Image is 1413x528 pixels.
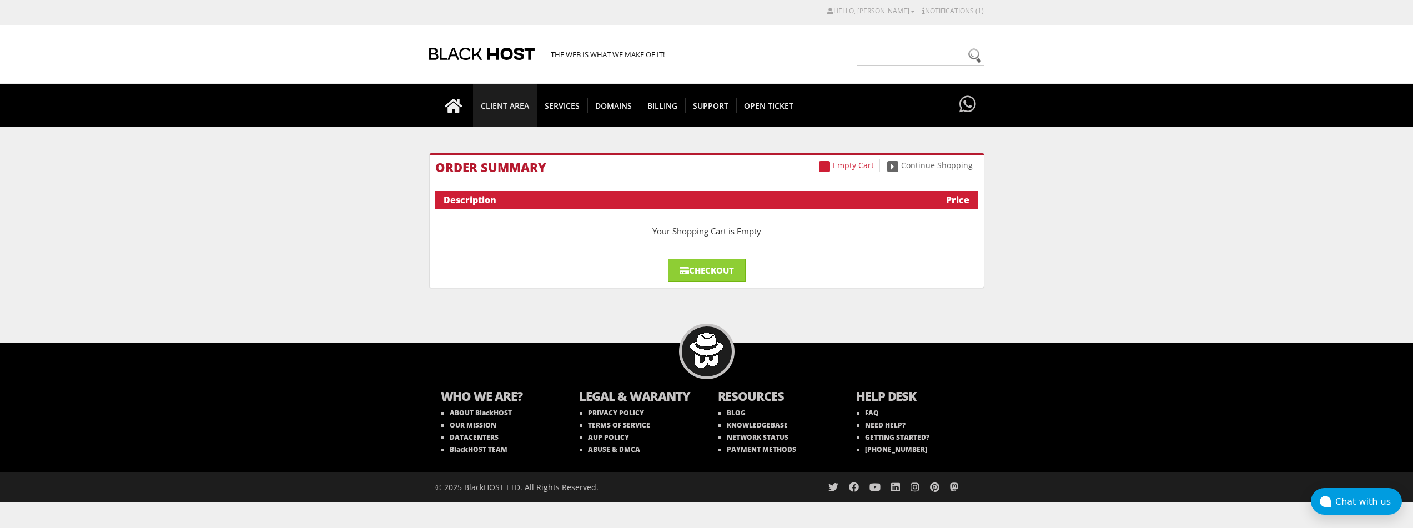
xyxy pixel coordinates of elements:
a: Checkout [668,259,746,282]
b: RESOURCES [718,388,834,407]
div: © 2025 BlackHOST LTD. All Rights Reserved. [435,472,701,502]
span: Open Ticket [736,98,801,113]
a: Support [685,84,737,127]
a: KNOWLEDGEBASE [718,420,788,430]
div: Description [444,194,891,206]
span: CLIENT AREA [473,98,537,113]
b: WHO WE ARE? [441,388,557,407]
a: Continue Shopping [882,159,978,172]
span: Domains [587,98,640,113]
div: Price [891,194,969,206]
a: GETTING STARTED? [857,433,929,442]
h1: Order Summary [435,160,978,174]
input: Need help? [857,46,984,66]
a: Have questions? [957,84,979,125]
a: Domains [587,84,640,127]
a: Open Ticket [736,84,801,127]
span: Billing [640,98,686,113]
a: SERVICES [537,84,588,127]
a: Hello, [PERSON_NAME] [827,6,915,16]
a: Go to homepage [434,84,474,127]
a: NEED HELP? [857,420,906,430]
a: AUP POLICY [580,433,629,442]
a: BlackHOST TEAM [441,445,507,454]
a: NETWORK STATUS [718,433,788,442]
span: SERVICES [537,98,588,113]
div: Your Shopping Cart is Empty [435,214,978,248]
a: Billing [640,84,686,127]
a: ABUSE & DMCA [580,445,640,454]
img: BlackHOST mascont, Blacky. [689,333,724,368]
a: PAYMENT METHODS [718,445,796,454]
a: Notifications (1) [922,6,984,16]
a: FAQ [857,408,879,418]
a: CLIENT AREA [473,84,537,127]
button: Chat with us [1311,488,1402,515]
b: HELP DESK [856,388,973,407]
a: DATACENTERS [441,433,499,442]
span: Support [685,98,737,113]
div: Chat with us [1335,496,1402,507]
a: OUR MISSION [441,420,496,430]
a: ABOUT BlackHOST [441,408,512,418]
a: TERMS OF SERVICE [580,420,650,430]
a: Empty Cart [813,159,880,172]
b: LEGAL & WARANTY [579,388,696,407]
a: BLOG [718,408,746,418]
a: [PHONE_NUMBER] [857,445,927,454]
a: PRIVACY POLICY [580,408,644,418]
span: The Web is what we make of it! [545,49,665,59]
